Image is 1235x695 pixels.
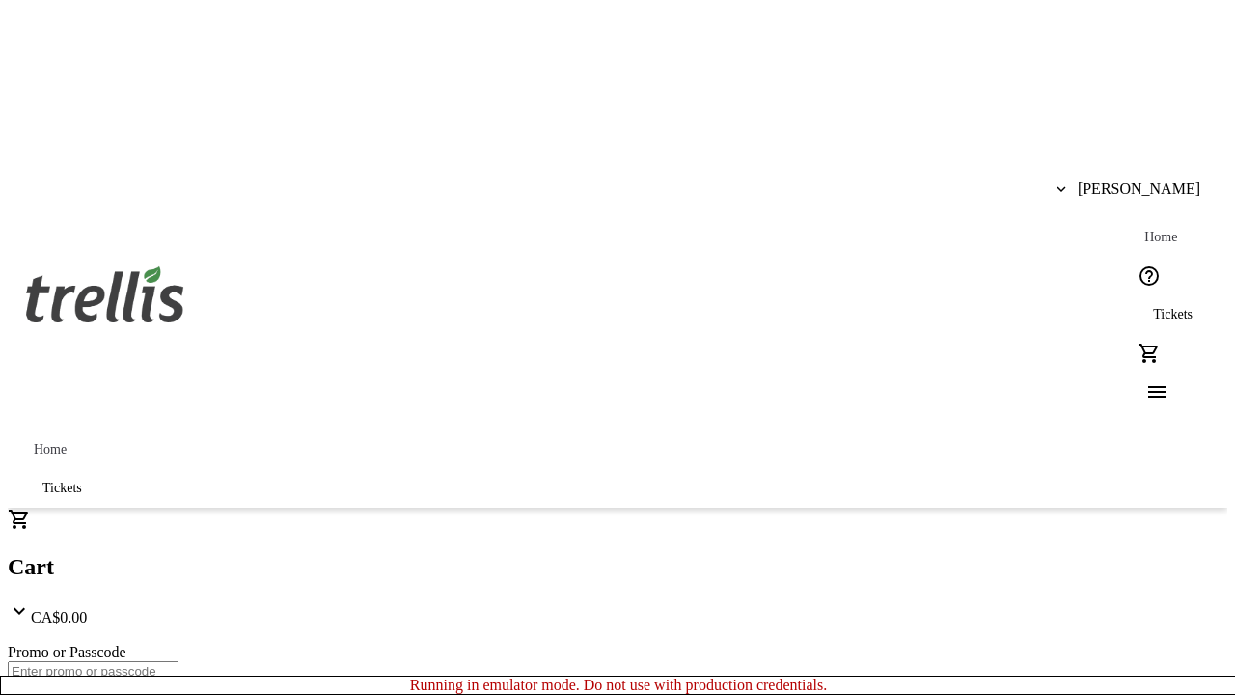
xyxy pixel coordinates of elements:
[19,245,191,342] img: Orient E2E Organization UIEZa78kOZ's Logo
[34,442,67,458] span: Home
[1153,307,1193,322] span: Tickets
[1130,334,1168,373] button: Cart
[1130,373,1168,411] button: Menu
[42,481,82,496] span: Tickets
[8,661,178,681] input: Enter promo or passcode
[1041,170,1216,208] button: [PERSON_NAME]
[1078,181,1200,198] span: [PERSON_NAME]
[1144,230,1177,245] span: Home
[8,508,1227,626] div: CartCA$0.00
[19,431,81,469] a: Home
[8,644,126,660] label: Promo or Passcode
[1130,295,1216,334] a: Tickets
[8,554,1227,580] h2: Cart
[19,469,105,508] a: Tickets
[31,609,87,625] span: CA$0.00
[1130,218,1192,257] a: Home
[1130,257,1168,295] button: Help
